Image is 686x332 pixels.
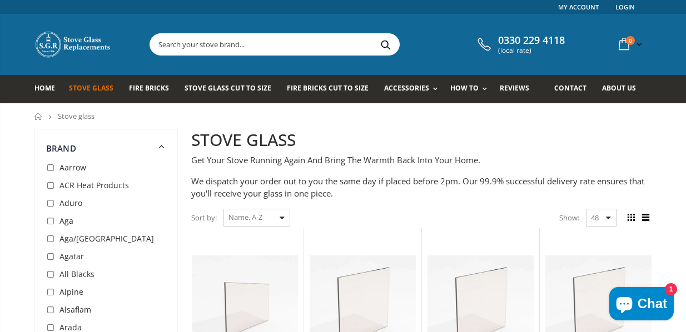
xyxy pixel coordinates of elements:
a: Stove Glass Cut To Size [185,75,279,103]
span: How To [450,83,479,93]
span: Aduro [59,198,82,208]
span: ACR Heat Products [59,180,129,190]
span: Alpine [59,286,83,297]
span: Agatar [59,251,84,261]
span: Show: [559,209,579,227]
span: Stove Glass Cut To Size [185,83,271,93]
span: Alsaflam [59,304,91,315]
span: Aga [59,215,73,226]
span: 0 [626,36,635,45]
inbox-online-store-chat: Shopify online store chat [606,287,677,323]
span: List view [639,212,652,224]
span: Aarrow [59,162,86,173]
a: Reviews [500,75,538,103]
a: Stove Glass [69,75,122,103]
span: Stove Glass [69,83,113,93]
h2: STOVE GLASS [191,129,652,152]
a: How To [450,75,493,103]
button: Search [373,34,398,55]
p: We dispatch your order out to you the same day if placed before 2pm. Our 99.9% successful deliver... [191,175,652,200]
span: Sort by: [191,208,217,228]
img: Stove Glass Replacement [34,31,112,58]
input: Search your stove brand... [150,34,524,55]
span: Home [34,83,55,93]
span: (local rate) [498,47,565,54]
span: All Blacks [59,269,95,279]
span: About us [602,83,636,93]
span: Grid view [625,212,637,224]
span: Aga/[GEOGRAPHIC_DATA] [59,233,154,244]
span: 0330 229 4118 [498,34,565,47]
a: Home [34,75,63,103]
span: Accessories [384,83,429,93]
p: Get Your Stove Running Again And Bring The Warmth Back Into Your Home. [191,154,652,167]
a: About us [602,75,644,103]
a: Fire Bricks [129,75,177,103]
span: Stove glass [58,111,95,121]
span: Brand [46,143,76,154]
span: Reviews [500,83,529,93]
a: 0 [614,33,644,55]
span: Contact [554,83,586,93]
a: Accessories [384,75,443,103]
a: Home [34,113,43,120]
span: Fire Bricks [129,83,169,93]
a: Fire Bricks Cut To Size [287,75,377,103]
a: Contact [554,75,595,103]
span: Fire Bricks Cut To Size [287,83,369,93]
